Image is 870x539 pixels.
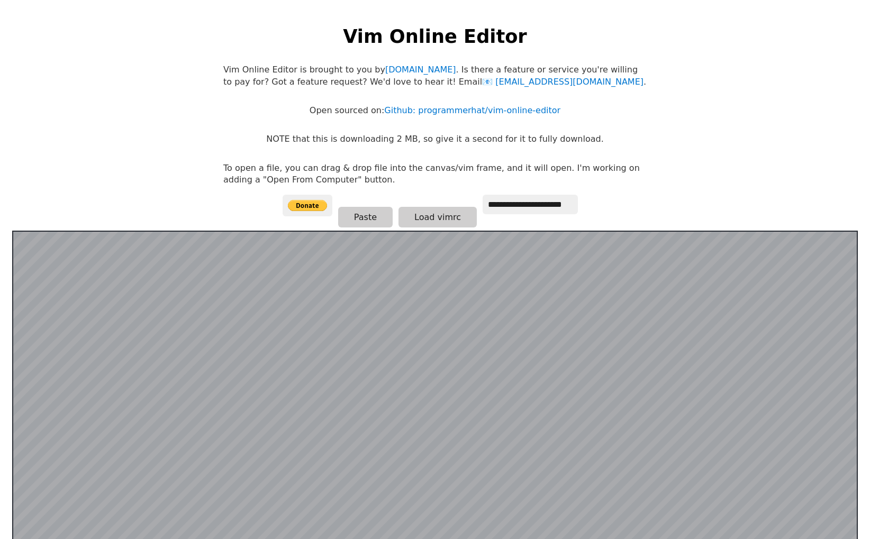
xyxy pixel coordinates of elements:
[223,162,647,186] p: To open a file, you can drag & drop file into the canvas/vim frame, and it will open. I'm working...
[482,77,644,87] a: [EMAIL_ADDRESS][DOMAIN_NAME]
[310,105,560,116] p: Open sourced on:
[385,65,456,75] a: [DOMAIN_NAME]
[266,133,603,145] p: NOTE that this is downloading 2 MB, so give it a second for it to fully download.
[398,207,477,227] button: Load vimrc
[384,105,560,115] a: Github: programmerhat/vim-online-editor
[343,23,527,49] h1: Vim Online Editor
[338,207,393,227] button: Paste
[223,64,647,88] p: Vim Online Editor is brought to you by . Is there a feature or service you're willing to pay for?...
